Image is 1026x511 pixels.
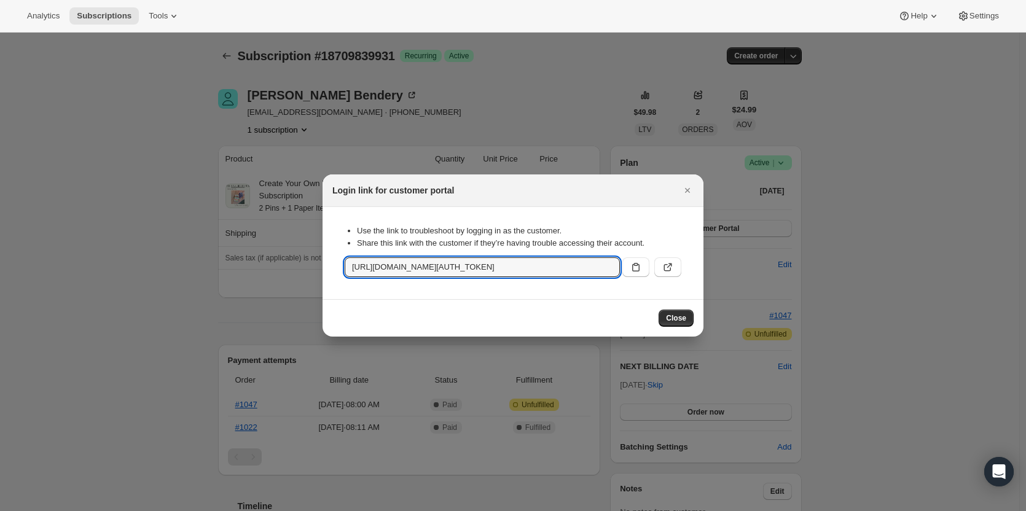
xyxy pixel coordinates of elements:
[984,457,1014,486] div: Open Intercom Messenger
[969,11,999,21] span: Settings
[666,313,686,323] span: Close
[141,7,187,25] button: Tools
[910,11,927,21] span: Help
[77,11,131,21] span: Subscriptions
[69,7,139,25] button: Subscriptions
[891,7,947,25] button: Help
[332,184,454,197] h2: Login link for customer portal
[950,7,1006,25] button: Settings
[20,7,67,25] button: Analytics
[27,11,60,21] span: Analytics
[149,11,168,21] span: Tools
[357,225,681,237] li: Use the link to troubleshoot by logging in as the customer.
[679,182,696,199] button: Close
[357,237,681,249] li: Share this link with the customer if they’re having trouble accessing their account.
[659,310,694,327] button: Close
